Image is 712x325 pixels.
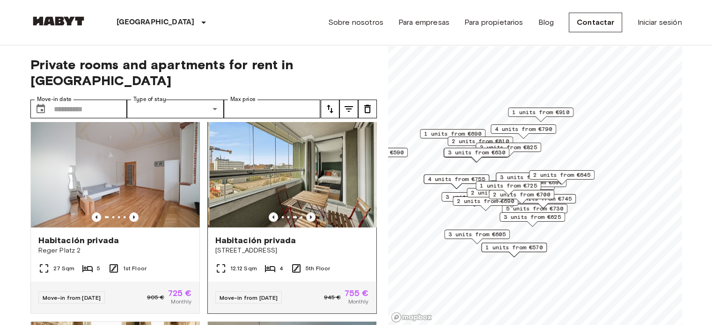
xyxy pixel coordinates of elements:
[491,124,556,139] div: Map marker
[510,194,576,209] div: Map marker
[31,100,50,118] button: Choose date
[171,297,191,306] span: Monthly
[324,293,341,302] span: 945 €
[215,235,296,246] span: Habitación privada
[342,148,408,162] div: Map marker
[448,148,505,157] span: 3 units from €630
[339,100,358,118] button: tune
[444,148,509,162] div: Map marker
[31,115,199,227] img: Marketing picture of unit DE-02-010-04M
[209,115,378,227] img: Marketing picture of unit DE-02-023-004-04HF
[30,16,87,26] img: Habyt
[514,195,572,203] span: 3 units from €745
[480,181,537,190] span: 1 units from €725
[448,137,513,151] div: Map marker
[391,312,432,323] a: Mapbox logo
[508,108,573,122] div: Map marker
[328,17,383,28] a: Sobre nosotros
[533,171,590,179] span: 2 units from €645
[489,190,554,204] div: Map marker
[147,293,164,302] span: 905 €
[504,213,561,221] span: 3 units from €625
[97,264,100,273] span: 5
[306,212,316,222] button: Previous image
[168,289,192,297] span: 725 €
[506,204,563,213] span: 5 units from €730
[457,197,514,205] span: 2 units from €690
[476,181,541,195] div: Map marker
[471,188,528,197] span: 2 units from €925
[279,264,283,273] span: 4
[446,193,503,201] span: 3 units from €785
[306,264,330,273] span: 5th Floor
[529,170,595,185] div: Map marker
[345,289,369,297] span: 755 €
[215,246,369,255] span: [STREET_ADDRESS]
[230,95,256,103] label: Max price
[230,264,257,273] span: 12.12 Sqm
[481,243,547,257] div: Map marker
[444,230,510,244] div: Map marker
[269,212,278,222] button: Previous image
[117,17,195,28] p: [GEOGRAPHIC_DATA]
[220,294,278,301] span: Move-in from [DATE]
[453,196,518,211] div: Map marker
[452,137,509,145] span: 2 units from €810
[538,17,554,28] a: Blog
[495,125,552,133] span: 4 units from €790
[420,129,485,144] div: Map marker
[424,174,489,189] div: Map marker
[321,100,339,118] button: tune
[464,17,523,28] a: Para propietarios
[37,95,72,103] label: Move-in date
[207,115,377,314] a: Previous imagePrevious imageHabitación privada[STREET_ADDRESS]12.12 Sqm45th FloorMove-in from [DA...
[493,190,550,199] span: 2 units from €700
[346,148,404,157] span: 3 units from €590
[428,175,485,183] span: 4 units from €755
[129,212,139,222] button: Previous image
[53,264,75,273] span: 27 Sqm
[476,143,541,157] div: Map marker
[38,235,119,246] span: Habitación privada
[358,100,377,118] button: tune
[441,192,507,207] div: Map marker
[398,17,449,28] a: Para empresas
[467,188,532,202] div: Map marker
[30,57,377,88] span: Private rooms and apartments for rent in [GEOGRAPHIC_DATA]
[569,13,622,32] a: Contactar
[502,204,567,218] div: Map marker
[92,212,101,222] button: Previous image
[133,95,166,103] label: Type of stay
[30,115,200,314] a: Marketing picture of unit DE-02-010-04MPrevious imagePrevious imageHabitación privadaReger Platz ...
[443,148,509,163] div: Map marker
[43,294,101,301] span: Move-in from [DATE]
[499,212,565,227] div: Map marker
[637,17,682,28] a: Iniciar sesión
[485,243,543,252] span: 1 units from €570
[512,108,569,116] span: 1 units from €910
[123,264,147,273] span: 1st Floor
[424,130,481,138] span: 1 units from €690
[496,173,561,187] div: Map marker
[448,230,506,238] span: 3 units from €605
[500,173,557,181] span: 3 units from €800
[501,178,566,192] div: Map marker
[38,246,192,255] span: Reger Platz 2
[348,297,368,306] span: Monthly
[480,143,537,152] span: 2 units from €825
